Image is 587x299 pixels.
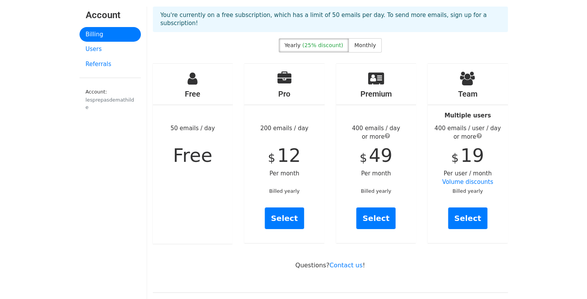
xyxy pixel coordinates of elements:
div: 50 emails / day [153,64,233,244]
span: Monthly [354,42,376,48]
div: Per month [336,64,416,243]
a: Contact us [330,262,363,269]
a: Billing [80,27,141,42]
div: 200 emails / day Per month [244,64,325,243]
a: Select [448,207,487,229]
h4: Pro [244,89,325,99]
small: Billed yearly [452,188,483,194]
h3: Account [86,10,135,21]
a: Select [356,207,396,229]
span: (25% discount) [302,42,343,48]
small: Account: [86,89,135,111]
strong: Multiple users [445,112,491,119]
h4: Team [428,89,508,99]
iframe: Chat Widget [548,262,587,299]
span: 19 [460,144,484,166]
span: Free [173,144,212,166]
span: $ [268,151,275,165]
span: $ [451,151,458,165]
a: Referrals [80,57,141,72]
p: Questions? ! [153,261,508,269]
div: Widget de chat [548,262,587,299]
small: Billed yearly [361,188,391,194]
div: Per user / month [428,64,508,243]
span: 49 [369,144,392,166]
span: 12 [277,144,301,166]
a: Select [265,207,304,229]
p: You're currently on a free subscription, which has a limit of 50 emails per day. To send more ema... [161,11,500,27]
small: Billed yearly [269,188,299,194]
div: lesprepasdemathilde [86,96,135,111]
div: 400 emails / day or more [336,124,416,141]
h4: Premium [336,89,416,99]
div: 400 emails / user / day or more [428,124,508,141]
h4: Free [153,89,233,99]
a: Users [80,42,141,57]
a: Volume discounts [442,178,493,185]
span: Yearly [284,42,301,48]
span: $ [360,151,367,165]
